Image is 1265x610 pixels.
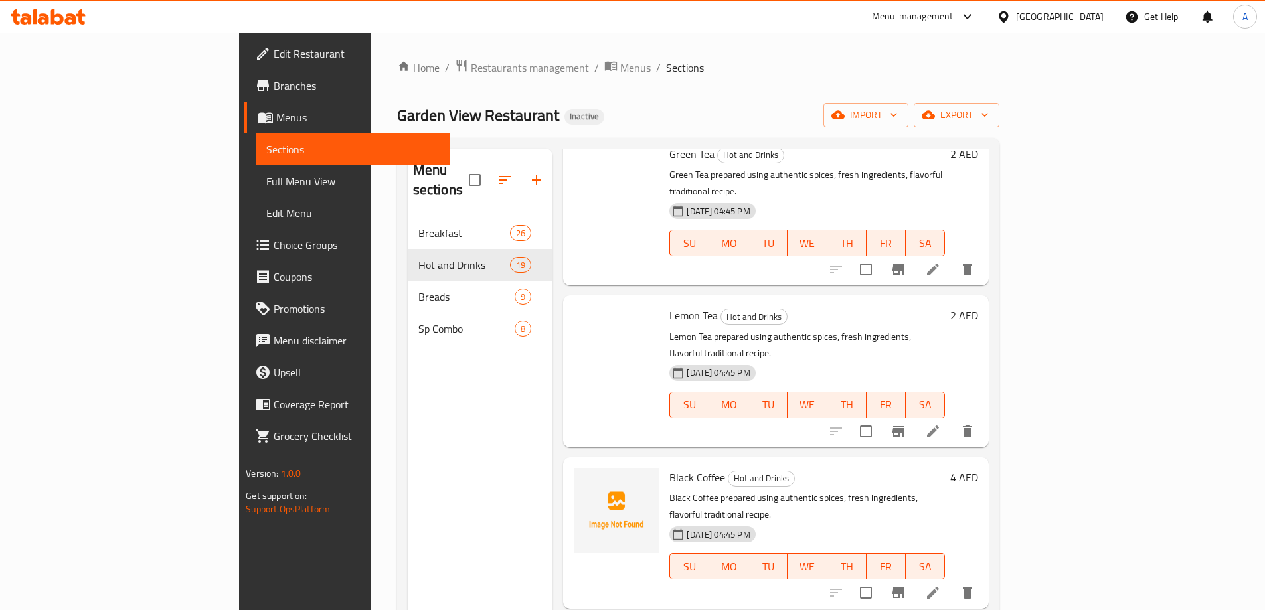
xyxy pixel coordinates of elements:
a: Grocery Checklist [244,420,450,452]
span: Promotions [274,301,440,317]
button: MO [709,230,748,256]
button: FR [867,392,906,418]
nav: breadcrumb [397,59,999,76]
span: Sort sections [489,164,521,196]
span: Full Menu View [266,173,440,189]
div: Hot and Drinks [728,471,795,487]
a: Restaurants management [455,59,589,76]
div: Hot and Drinks [717,147,784,163]
span: A [1242,9,1248,24]
button: SA [906,553,945,579]
button: export [914,103,999,127]
button: Branch-specific-item [883,254,914,285]
span: SU [675,557,704,576]
span: Hot and Drinks [418,257,510,273]
a: Coverage Report [244,388,450,420]
a: Edit menu item [925,262,941,277]
h6: 4 AED [950,468,978,487]
span: Hot and Drinks [728,471,794,486]
span: FR [872,395,900,414]
a: Upsell [244,356,450,388]
button: SA [906,230,945,256]
span: Sections [266,141,440,157]
a: Coupons [244,261,450,293]
span: MO [715,557,743,576]
span: MO [715,395,743,414]
button: Branch-specific-item [883,577,914,609]
button: MO [709,392,748,418]
span: Coupons [274,269,440,285]
span: 1.0.0 [281,465,301,482]
span: TH [833,395,861,414]
span: [DATE] 04:45 PM [681,366,755,379]
span: Hot and Drinks [718,147,784,163]
div: items [515,321,531,337]
span: 8 [515,323,531,335]
span: Select all sections [461,166,489,194]
span: Coverage Report [274,396,440,412]
span: Lemon Tea [669,305,718,325]
span: TH [833,557,861,576]
span: Menus [620,60,651,76]
p: Lemon Tea prepared using authentic spices, fresh ingredients, flavorful traditional recipe. [669,329,944,362]
span: TU [754,234,782,253]
button: TU [748,230,788,256]
span: TU [754,395,782,414]
div: items [510,225,531,241]
button: WE [788,553,827,579]
a: Edit Restaurant [244,38,450,70]
button: TU [748,553,788,579]
span: TH [833,234,861,253]
span: SA [911,557,940,576]
span: [DATE] 04:45 PM [681,205,755,218]
button: TU [748,392,788,418]
span: SU [675,234,704,253]
span: [DATE] 04:45 PM [681,528,755,541]
span: Black Coffee [669,467,725,487]
div: Breakfast26 [408,217,553,249]
a: Sections [256,133,450,165]
img: Black Coffee [574,468,659,553]
span: Breads [418,289,515,305]
span: Get support on: [246,487,307,504]
div: Menu-management [872,9,954,25]
span: Select to update [852,579,880,607]
span: Sections [666,60,704,76]
a: Menus [244,102,450,133]
span: Green Tea [669,144,715,164]
button: SU [669,392,709,418]
span: export [924,107,989,123]
button: delete [952,254,983,285]
span: FR [872,234,900,253]
span: TU [754,557,782,576]
div: items [515,289,531,305]
span: Sp Combo [418,321,515,337]
p: Green Tea prepared using authentic spices, fresh ingredients, flavorful traditional recipe. [669,167,944,200]
span: Choice Groups [274,237,440,253]
p: Black Coffee prepared using authentic spices, fresh ingredients, flavorful traditional recipe. [669,490,944,523]
button: delete [952,577,983,609]
button: delete [952,416,983,447]
button: WE [788,230,827,256]
h6: 2 AED [950,145,978,163]
span: Grocery Checklist [274,428,440,444]
button: FR [867,553,906,579]
button: Branch-specific-item [883,416,914,447]
a: Full Menu View [256,165,450,197]
button: Add section [521,164,552,196]
div: [GEOGRAPHIC_DATA] [1016,9,1104,24]
button: MO [709,553,748,579]
button: TH [827,392,867,418]
span: import [834,107,898,123]
a: Choice Groups [244,229,450,261]
span: Edit Restaurant [274,46,440,62]
button: SU [669,553,709,579]
span: Garden View Restaurant [397,100,559,130]
span: 26 [511,227,531,240]
span: Menu disclaimer [274,333,440,348]
span: WE [793,234,821,253]
nav: Menu sections [408,212,553,350]
a: Branches [244,70,450,102]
